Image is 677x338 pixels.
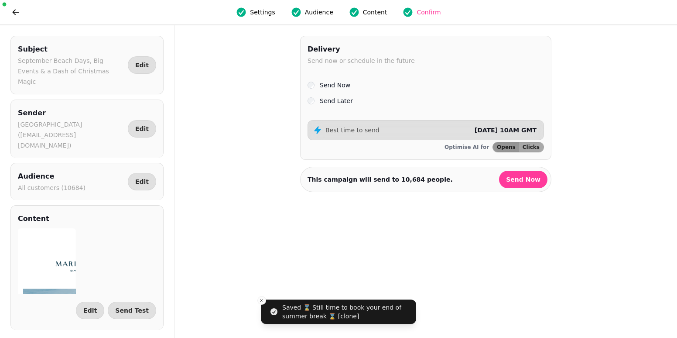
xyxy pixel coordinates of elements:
[135,126,149,132] span: Edit
[497,145,516,150] span: Opens
[417,8,441,17] span: Confirm
[308,55,415,66] p: Send now or schedule in the future
[493,142,519,152] button: Opens
[363,8,387,17] span: Content
[325,126,380,135] p: Best time to send
[320,96,353,106] label: Send Later
[401,176,425,183] strong: 10,684
[83,307,97,314] span: Edit
[135,62,149,68] span: Edit
[76,302,104,319] button: Edit
[282,303,413,321] div: Saved ⌛ Still time to book your end of summer break ⌛ [clone]
[18,55,124,87] p: September Beach Days, Big Events & a Dash of Christmas Magic
[7,3,24,21] button: go back
[519,142,544,152] button: Clicks
[250,8,275,17] span: Settings
[523,145,540,150] span: Clicks
[257,296,266,305] button: Close toast
[135,179,149,185] span: Edit
[475,127,537,134] span: [DATE] 10AM GMT
[444,144,489,151] p: Optimise AI for
[115,307,149,314] span: Send Test
[18,183,85,193] p: All customers (10684)
[320,80,350,90] label: Send Now
[308,175,453,184] p: This campaign will send to people.
[18,119,124,151] p: [GEOGRAPHIC_DATA] ([EMAIL_ADDRESS][DOMAIN_NAME])
[506,176,540,183] span: Send Now
[18,213,49,225] h2: Content
[108,302,156,319] button: Send Test
[128,120,156,138] button: Edit
[128,173,156,190] button: Edit
[18,107,124,119] h2: Sender
[18,43,124,55] h2: Subject
[305,8,333,17] span: Audience
[18,170,85,183] h2: Audience
[128,56,156,74] button: Edit
[308,43,415,55] h2: Delivery
[499,171,547,188] button: Send Now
